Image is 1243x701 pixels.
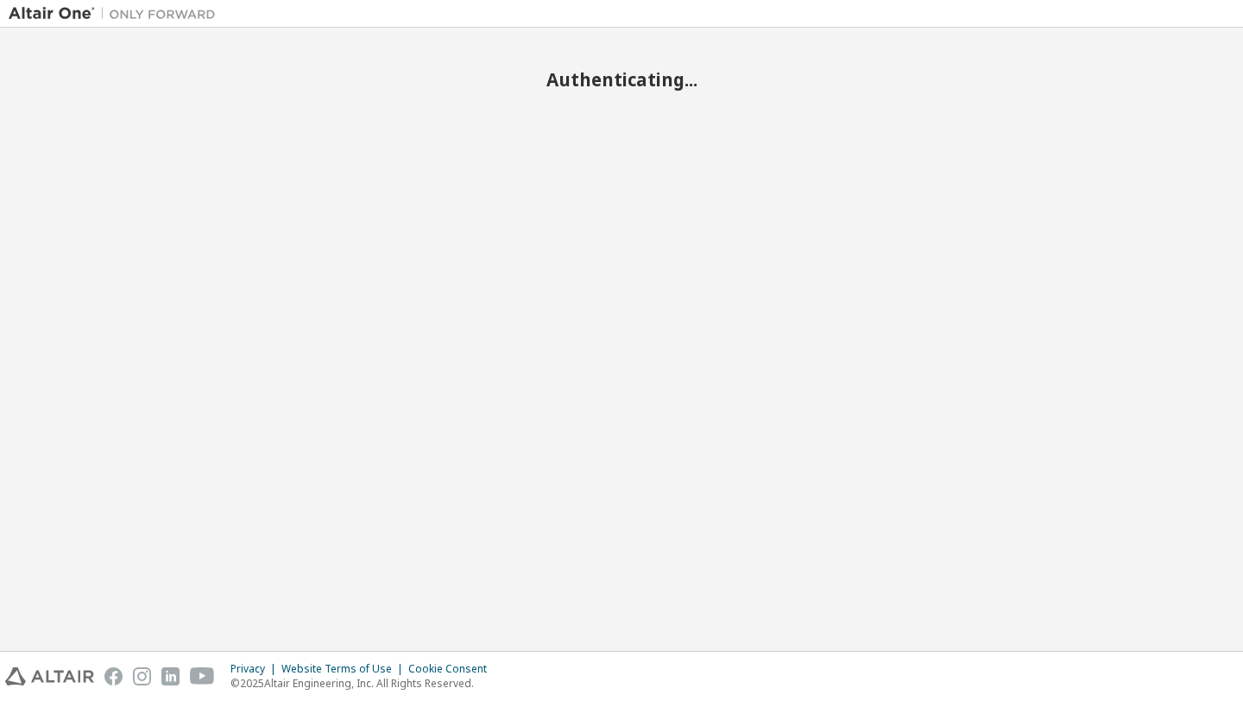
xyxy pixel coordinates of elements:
div: Privacy [230,662,281,676]
p: © 2025 Altair Engineering, Inc. All Rights Reserved. [230,676,497,691]
img: youtube.svg [190,667,215,685]
img: Altair One [9,5,224,22]
img: instagram.svg [133,667,151,685]
h2: Authenticating... [9,68,1234,91]
img: facebook.svg [104,667,123,685]
div: Website Terms of Use [281,662,408,676]
div: Cookie Consent [408,662,497,676]
img: altair_logo.svg [5,667,94,685]
img: linkedin.svg [161,667,180,685]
